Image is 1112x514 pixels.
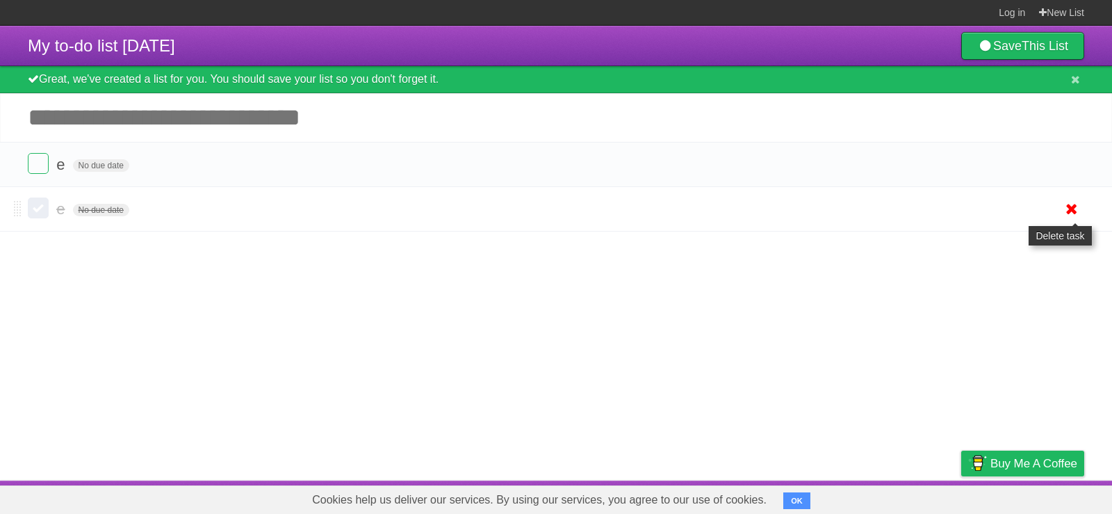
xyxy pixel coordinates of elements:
[28,198,49,218] label: Done
[28,153,49,174] label: Done
[961,451,1084,476] a: Buy me a coffee
[822,484,878,511] a: Developers
[961,32,1084,60] a: SaveThis List
[968,451,987,475] img: Buy me a coffee
[1022,39,1068,53] b: This List
[56,200,68,218] span: e
[943,484,979,511] a: Privacy
[73,204,129,216] span: No due date
[298,486,780,514] span: Cookies help us deliver our services. By using our services, you agree to our use of cookies.
[997,484,1084,511] a: Suggest a feature
[783,492,810,509] button: OK
[28,36,175,55] span: My to-do list [DATE]
[776,484,806,511] a: About
[896,484,926,511] a: Terms
[990,451,1077,476] span: Buy me a coffee
[56,156,68,173] span: e
[73,159,129,172] span: No due date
